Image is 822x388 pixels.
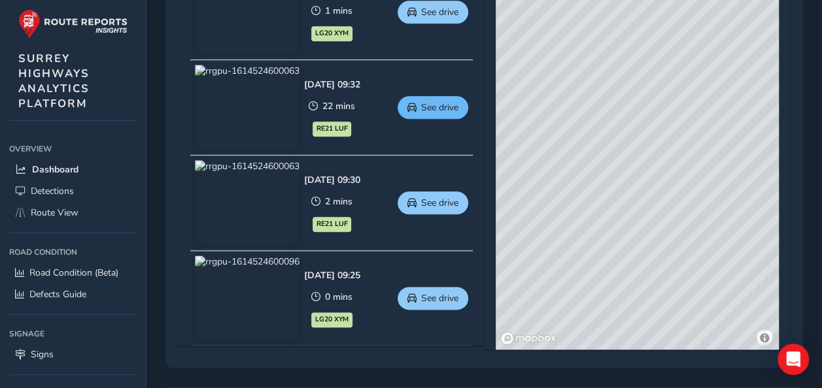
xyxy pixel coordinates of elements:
div: [DATE] 09:32 [304,78,360,91]
span: LG20 XYM [315,314,349,325]
div: [DATE] 09:30 [304,174,360,186]
img: rrgpu-1614524600063 [195,65,300,150]
div: Signage [9,324,137,344]
button: See drive [398,96,468,119]
span: Defects Guide [29,288,86,300]
span: Route View [31,206,78,219]
span: LG20 XYM [315,28,349,39]
a: Road Condition (Beta) [9,262,137,283]
span: SURREY HIGHWAYS ANALYTICS PLATFORM [18,51,90,111]
span: See drive [421,101,458,114]
button: See drive [398,287,468,310]
button: See drive [398,1,468,24]
span: See drive [421,6,458,18]
span: 1 mins [325,5,352,17]
span: Detections [31,185,74,197]
a: Route View [9,202,137,223]
button: See drive [398,191,468,214]
span: Signs [31,348,54,361]
span: 2 mins [325,195,352,208]
img: rrgpu-1614524600063 [195,160,300,245]
a: Detections [9,180,137,202]
span: See drive [421,197,458,209]
span: Road Condition (Beta) [29,267,118,279]
div: Open Intercom Messenger [778,344,809,375]
img: rrgpu-1614524600096 [195,255,300,340]
a: Dashboard [9,159,137,180]
span: 0 mins [325,291,352,303]
span: Dashboard [32,163,78,176]
span: RE21 LUF [317,219,348,229]
div: [DATE] 09:25 [304,269,360,282]
span: 22 mins [322,100,355,112]
a: Signs [9,344,137,365]
a: Defects Guide [9,283,137,305]
img: rr logo [18,9,128,39]
span: RE21 LUF [317,123,348,134]
span: See drive [421,292,458,304]
div: Road Condition [9,242,137,262]
div: Overview [9,139,137,159]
